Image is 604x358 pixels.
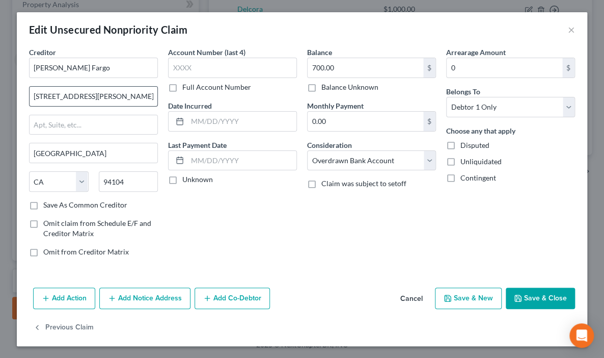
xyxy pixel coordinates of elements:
span: Creditor [29,48,56,57]
span: Unliquidated [460,157,502,166]
span: Omit claim from Schedule E/F and Creditor Matrix [43,219,151,238]
input: Enter city... [30,143,157,163]
input: 0.00 [447,58,562,78]
span: Claim was subject to setoff [321,179,406,188]
label: Balance [307,47,332,58]
span: Belongs To [446,87,480,96]
label: Account Number (last 4) [168,47,245,58]
label: Date Incurred [168,100,212,111]
label: Arrearage Amount [446,47,506,58]
div: $ [562,58,574,78]
label: Save As Common Creditor [43,200,127,210]
label: Monthly Payment [307,100,364,111]
button: Save & Close [506,288,575,309]
span: Contingent [460,173,496,182]
input: Search creditor by name... [29,58,158,78]
label: Balance Unknown [321,82,378,92]
input: MM/DD/YYYY [187,151,296,170]
button: × [568,23,575,36]
input: Enter address... [30,87,157,106]
button: Add Co-Debtor [195,288,270,309]
label: Unknown [182,174,213,185]
div: $ [423,112,435,131]
button: Add Notice Address [99,288,190,309]
input: Apt, Suite, etc... [30,115,157,135]
input: XXXX [168,58,297,78]
span: Disputed [460,141,489,149]
input: Enter zip... [99,171,158,192]
label: Full Account Number [182,82,251,92]
input: MM/DD/YYYY [187,112,296,131]
button: Previous Claim [33,317,94,339]
span: Omit from Creditor Matrix [43,247,129,256]
button: Cancel [392,289,431,309]
label: Last Payment Date [168,140,227,150]
input: 0.00 [308,58,423,78]
input: 0.00 [308,112,423,131]
label: Consideration [307,140,352,150]
button: Add Action [33,288,95,309]
label: Choose any that apply [446,125,515,136]
div: $ [423,58,435,78]
button: Save & New [435,288,502,309]
div: Open Intercom Messenger [569,323,594,348]
div: Edit Unsecured Nonpriority Claim [29,22,187,37]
